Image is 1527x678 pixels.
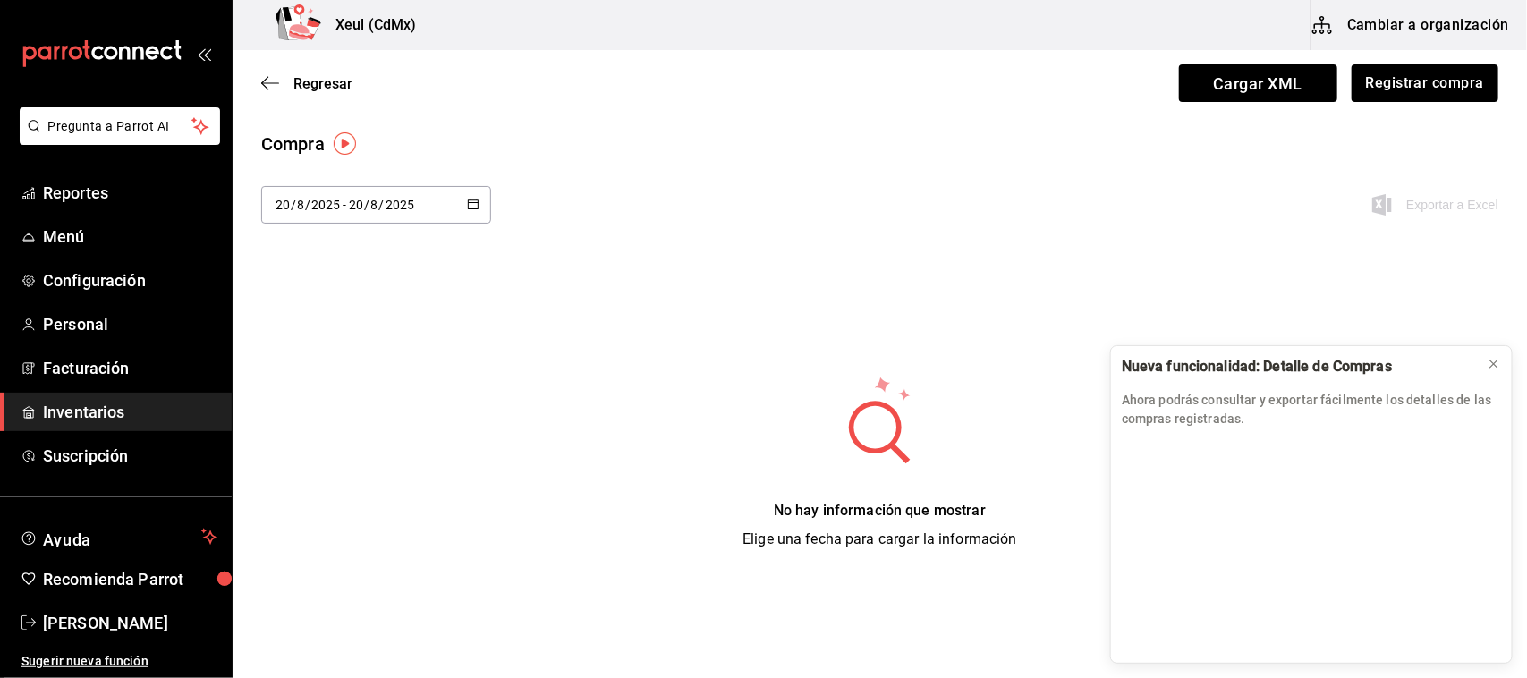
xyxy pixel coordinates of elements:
span: Menú [43,225,217,249]
span: Sugerir nueva función [21,652,217,671]
span: Regresar [293,75,352,92]
span: Personal [43,312,217,336]
span: / [305,198,310,212]
p: Ahora podrás consultar y exportar fácilmente los detalles de las compras registradas. [1122,391,1501,428]
div: No hay información que mostrar [742,500,1017,521]
span: Inventarios [43,400,217,424]
input: Year [310,198,341,212]
div: Compra [261,131,325,157]
span: [PERSON_NAME] [43,611,217,635]
span: Pregunta a Parrot AI [48,117,192,136]
span: Reportes [43,181,217,205]
div: Nueva funcionalidad: Detalle de Compras [1122,357,1472,377]
span: Recomienda Parrot [43,567,217,591]
input: Day [348,198,364,212]
iframe: Loom video player [1122,439,1501,653]
span: Elige una fecha para cargar la información [742,530,1017,547]
button: Registrar compra [1352,64,1498,102]
a: Pregunta a Parrot AI [13,130,220,148]
span: / [379,198,385,212]
span: Facturación [43,356,217,380]
span: / [364,198,369,212]
span: / [291,198,296,212]
span: - [343,198,346,212]
button: Pregunta a Parrot AI [20,107,220,145]
input: Day [275,198,291,212]
button: Regresar [261,75,352,92]
button: open_drawer_menu [197,47,211,61]
input: Month [296,198,305,212]
span: Ayuda [43,526,194,547]
span: Configuración [43,268,217,292]
span: Cargar XML [1179,64,1337,102]
input: Month [370,198,379,212]
span: Suscripción [43,444,217,468]
input: Year [385,198,415,212]
h3: Xeul (CdMx) [321,14,416,36]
